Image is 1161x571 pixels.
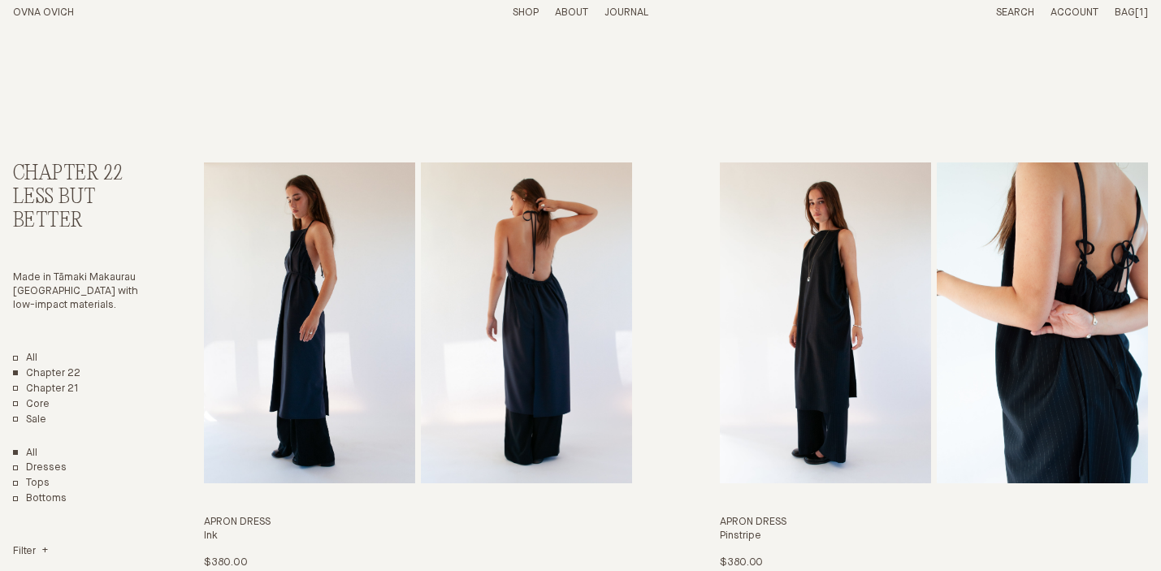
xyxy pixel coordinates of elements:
img: Apron Dress [204,162,415,483]
h4: Ink [204,530,632,543]
h3: Less But Better [13,186,144,233]
a: Core [13,398,50,412]
a: Apron Dress [720,162,1148,570]
h3: Apron Dress [204,516,632,530]
h2: Chapter 22 [13,162,144,186]
a: Chapter 21 [13,383,79,396]
summary: About [555,6,588,20]
img: Apron Dress [720,162,931,483]
span: [1] [1135,7,1148,18]
summary: Filter [13,545,48,559]
span: $380.00 [720,557,763,568]
a: Dresses [13,461,67,475]
a: Search [996,7,1034,18]
a: Apron Dress [204,162,632,570]
p: Made in Tāmaki Makaurau [GEOGRAPHIC_DATA] with low-impact materials. [13,271,144,313]
span: Bag [1115,7,1135,18]
a: Bottoms [13,492,67,506]
a: All [13,352,37,366]
a: Sale [13,413,46,427]
a: Shop [513,7,539,18]
a: Show All [13,447,37,461]
span: $380.00 [204,557,247,568]
h4: Pinstripe [720,530,1148,543]
a: Account [1051,7,1098,18]
a: Tops [13,477,50,491]
a: Chapter 22 [13,367,80,381]
a: Home [13,7,74,18]
h3: Apron Dress [720,516,1148,530]
a: Journal [604,7,648,18]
